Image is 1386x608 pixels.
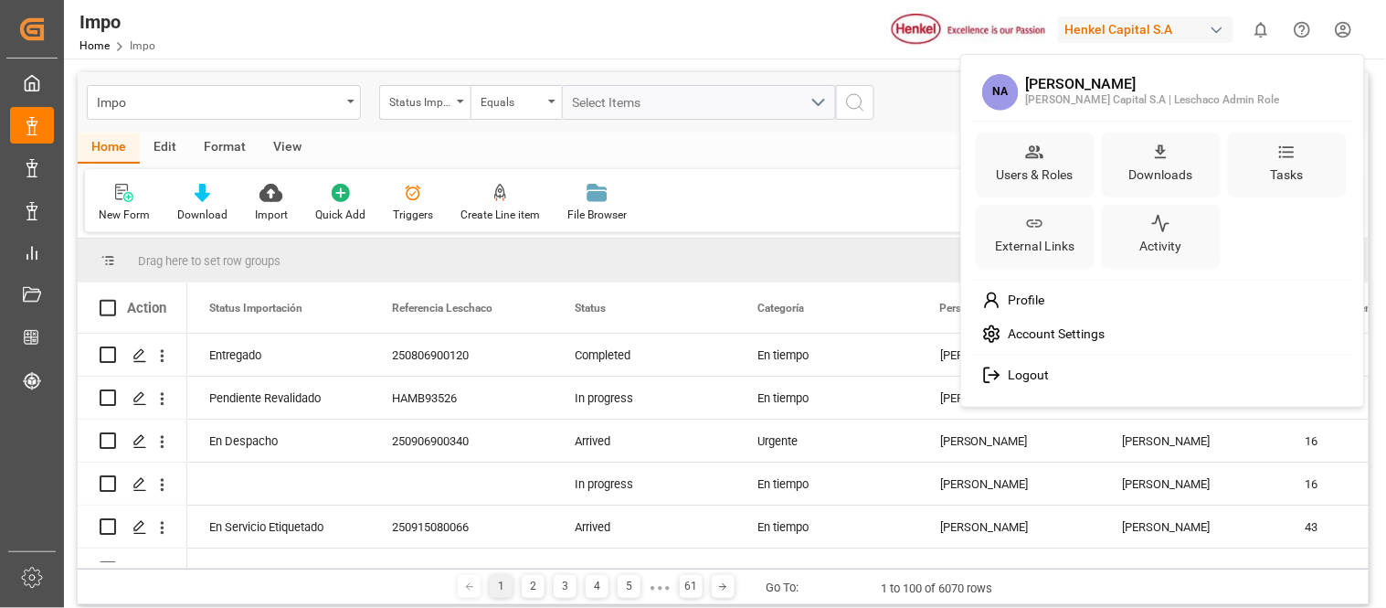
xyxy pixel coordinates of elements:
span: Logout [1001,368,1050,384]
div: [PERSON_NAME] Capital S.A | Leschaco Admin Role [1026,92,1280,109]
div: External Links [991,233,1078,260]
span: Profile [1001,293,1045,309]
div: Downloads [1126,161,1197,187]
div: Users & Roles [993,161,1077,187]
div: Activity [1137,233,1186,260]
span: Account Settings [1001,326,1106,343]
div: Tasks [1267,161,1307,187]
span: NA [982,74,1019,111]
div: [PERSON_NAME] [1026,76,1280,92]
